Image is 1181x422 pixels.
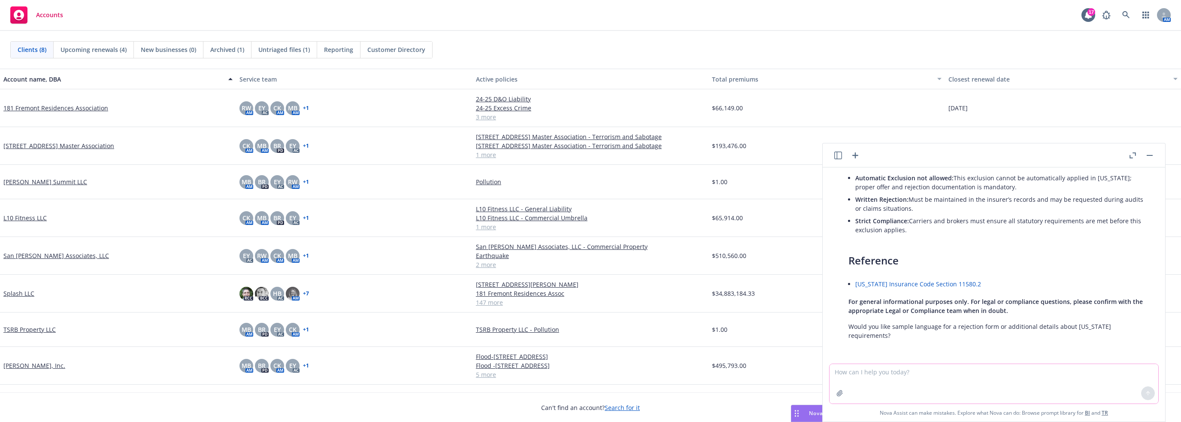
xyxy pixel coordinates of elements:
[303,143,309,149] a: + 1
[289,213,296,222] span: EY
[3,325,56,334] a: TSRB Property LLC
[242,141,250,150] span: CK
[288,251,297,260] span: MB
[273,251,281,260] span: CK
[476,280,705,289] a: [STREET_ADDRESS][PERSON_NAME]
[476,112,705,121] a: 3 more
[476,132,705,141] a: [STREET_ADDRESS] Master Association - Terrorism and Sabotage
[476,260,705,269] a: 2 more
[476,251,705,260] a: Earthquake
[367,45,425,54] span: Customer Directory
[1085,409,1090,416] a: BI
[712,103,743,112] span: $66,149.00
[243,251,250,260] span: EY
[61,45,127,54] span: Upcoming renewals (4)
[303,106,309,111] a: + 1
[303,179,309,185] a: + 1
[257,213,266,222] span: MB
[18,45,46,54] span: Clients (8)
[712,75,932,84] div: Total premiums
[288,103,297,112] span: MB
[1117,6,1135,24] a: Search
[476,325,705,334] a: TSRB Property LLC - Pollution
[855,217,909,225] span: Strict Compliance:
[848,253,1146,268] h3: Reference
[303,363,309,368] a: + 1
[712,213,743,222] span: $65,914.00
[476,213,705,222] a: L10 Fitness LLC - Commercial Umbrella
[3,103,108,112] a: 181 Fremont Residences Association
[476,298,705,307] a: 147 more
[712,361,746,370] span: $495,793.00
[273,289,282,298] span: HB
[289,361,296,370] span: EY
[273,103,281,112] span: CK
[3,213,47,222] a: L10 Fitness LLC
[273,361,281,370] span: CK
[3,289,34,298] a: Splash LLC
[809,410,843,417] span: Nova Assist
[476,222,705,231] a: 1 more
[476,361,705,370] a: Flood -[STREET_ADDRESS]
[948,141,968,150] span: [DATE]
[880,404,1108,422] span: Nova Assist can make mistakes. Explore what Nova can do: Browse prompt library for and
[141,45,196,54] span: New businesses (0)
[289,325,297,334] span: CK
[476,177,705,186] a: Pollution
[258,45,310,54] span: Untriaged files (1)
[476,289,705,298] a: 181 Fremont Residences Assoc
[242,103,251,112] span: RW
[712,177,727,186] span: $1.00
[303,253,309,258] a: + 1
[3,177,87,186] a: [PERSON_NAME] Summit LLC
[709,69,945,89] button: Total premiums
[855,193,1146,215] li: Must be maintained in the insurer’s records and may be requested during audits or claims situations.
[3,141,114,150] a: [STREET_ADDRESS] Master Association
[36,12,63,18] span: Accounts
[948,103,968,112] span: [DATE]
[712,325,727,334] span: $1.00
[855,215,1146,236] li: Carriers and brokers must ensure all statutory requirements are met before this exclusion applies.
[274,325,281,334] span: EY
[476,75,705,84] div: Active policies
[848,322,1146,340] p: Would you like sample language for a rejection form or additional details about [US_STATE] requir...
[236,69,472,89] button: Service team
[255,287,269,301] img: photo
[242,361,251,370] span: MB
[257,251,266,260] span: RW
[242,213,250,222] span: CK
[3,75,223,84] div: Account name, DBA
[476,352,705,361] a: Flood-[STREET_ADDRESS]
[239,287,253,301] img: photo
[476,141,705,150] a: [STREET_ADDRESS] Master Association - Terrorism and Sabotage
[257,141,266,150] span: MB
[712,251,746,260] span: $510,560.00
[855,280,981,288] a: [US_STATE] Insurance Code Section 11580.2
[605,404,640,412] a: Search for it
[242,325,251,334] span: MB
[712,289,755,298] span: $34,883,184.33
[855,195,908,203] span: Written Rejection:
[7,3,67,27] a: Accounts
[791,405,850,422] button: Nova Assist
[273,141,281,150] span: BR
[1137,6,1154,24] a: Switch app
[1087,8,1095,16] div: 17
[476,103,705,112] a: 24-25 Excess Crime
[303,327,309,332] a: + 1
[303,291,309,296] a: + 7
[239,75,469,84] div: Service team
[476,370,705,379] a: 5 more
[274,177,281,186] span: EY
[948,75,1168,84] div: Closest renewal date
[303,216,309,221] a: + 1
[1098,6,1115,24] a: Report a Bug
[324,45,353,54] span: Reporting
[476,242,705,251] a: San [PERSON_NAME] Associates, LLC - Commercial Property
[258,177,266,186] span: BR
[210,45,244,54] span: Archived (1)
[476,150,705,159] a: 1 more
[712,141,746,150] span: $193,476.00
